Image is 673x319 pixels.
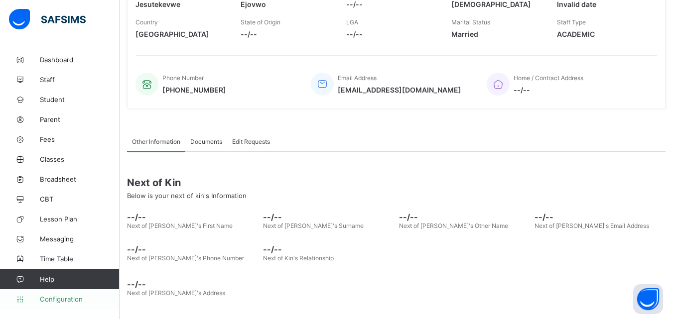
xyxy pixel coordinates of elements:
[451,30,541,38] span: Married
[232,138,270,145] span: Edit Requests
[162,74,204,82] span: Phone Number
[40,195,120,203] span: CBT
[127,222,233,229] span: Next of [PERSON_NAME]'s First Name
[241,18,280,26] span: State of Origin
[127,212,258,222] span: --/--
[557,18,586,26] span: Staff Type
[40,235,120,243] span: Messaging
[40,255,120,263] span: Time Table
[399,212,530,222] span: --/--
[338,86,461,94] span: [EMAIL_ADDRESS][DOMAIN_NAME]
[127,177,666,189] span: Next of Kin
[9,9,86,30] img: safsims
[557,30,647,38] span: ACADEMIC
[40,115,120,123] span: Parent
[40,175,120,183] span: Broadsheet
[40,155,120,163] span: Classes
[162,86,226,94] span: [PHONE_NUMBER]
[535,222,649,229] span: Next of [PERSON_NAME]'s Email Address
[535,212,666,222] span: --/--
[514,86,583,94] span: --/--
[263,254,334,262] span: Next of Kin's Relationship
[127,279,666,289] span: --/--
[633,284,663,314] button: Open asap
[127,254,244,262] span: Next of [PERSON_NAME]'s Phone Number
[451,18,490,26] span: Marital Status
[514,74,583,82] span: Home / Contract Address
[346,18,358,26] span: LGA
[263,222,364,229] span: Next of [PERSON_NAME]'s Surname
[135,30,226,38] span: [GEOGRAPHIC_DATA]
[127,192,247,200] span: Below is your next of kin's Information
[263,212,394,222] span: --/--
[127,244,258,254] span: --/--
[399,222,508,229] span: Next of [PERSON_NAME]'s Other Name
[40,76,120,84] span: Staff
[40,215,120,223] span: Lesson Plan
[40,96,120,104] span: Student
[40,275,119,283] span: Help
[346,30,436,38] span: --/--
[338,74,377,82] span: Email Address
[127,289,225,297] span: Next of [PERSON_NAME]'s Address
[263,244,394,254] span: --/--
[132,138,180,145] span: Other Information
[40,295,119,303] span: Configuration
[190,138,222,145] span: Documents
[40,56,120,64] span: Dashboard
[241,30,331,38] span: --/--
[40,135,120,143] span: Fees
[135,18,158,26] span: Country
